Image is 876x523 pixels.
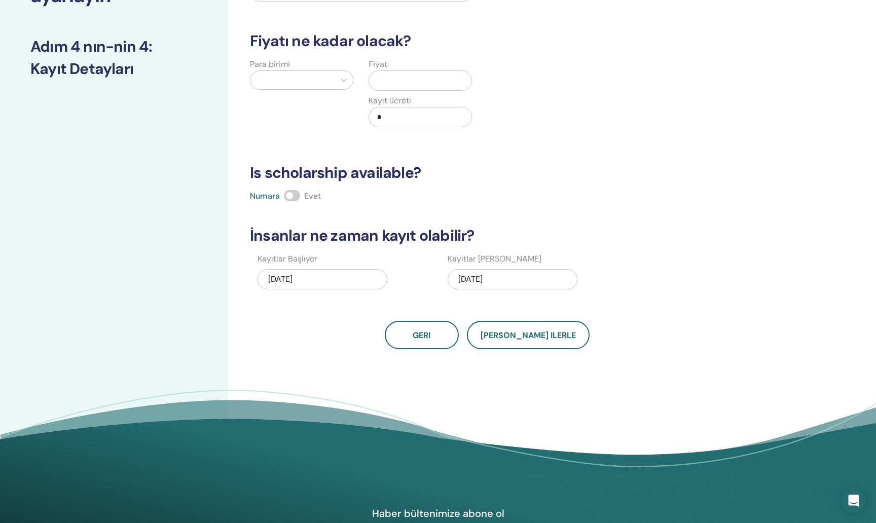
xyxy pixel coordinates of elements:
[369,58,387,70] label: Fiyat
[250,58,290,70] label: Para birimi
[413,330,430,341] span: Geri
[385,321,459,349] button: Geri
[250,191,280,201] span: Numara
[304,191,321,201] span: Evet
[258,269,387,289] div: [DATE]
[244,164,731,182] h3: Is scholarship available?
[842,489,866,513] div: Open Intercom Messenger
[467,321,590,349] button: [PERSON_NAME] ilerle
[30,60,198,78] h3: Kayıt Detayları
[258,253,317,265] label: Kayıtlar Başlıyor
[30,38,198,56] h3: Adım 4 nın-nin 4 :
[244,227,731,245] h3: İnsanlar ne zaman kayıt olabilir?
[481,330,576,341] span: [PERSON_NAME] ilerle
[244,32,731,50] h3: Fiyatı ne kadar olacak?
[448,269,577,289] div: [DATE]
[369,95,411,107] label: Kayıt ücreti
[321,507,555,520] h4: Haber bültenimize abone ol
[448,253,541,265] label: Kayıtlar [PERSON_NAME]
